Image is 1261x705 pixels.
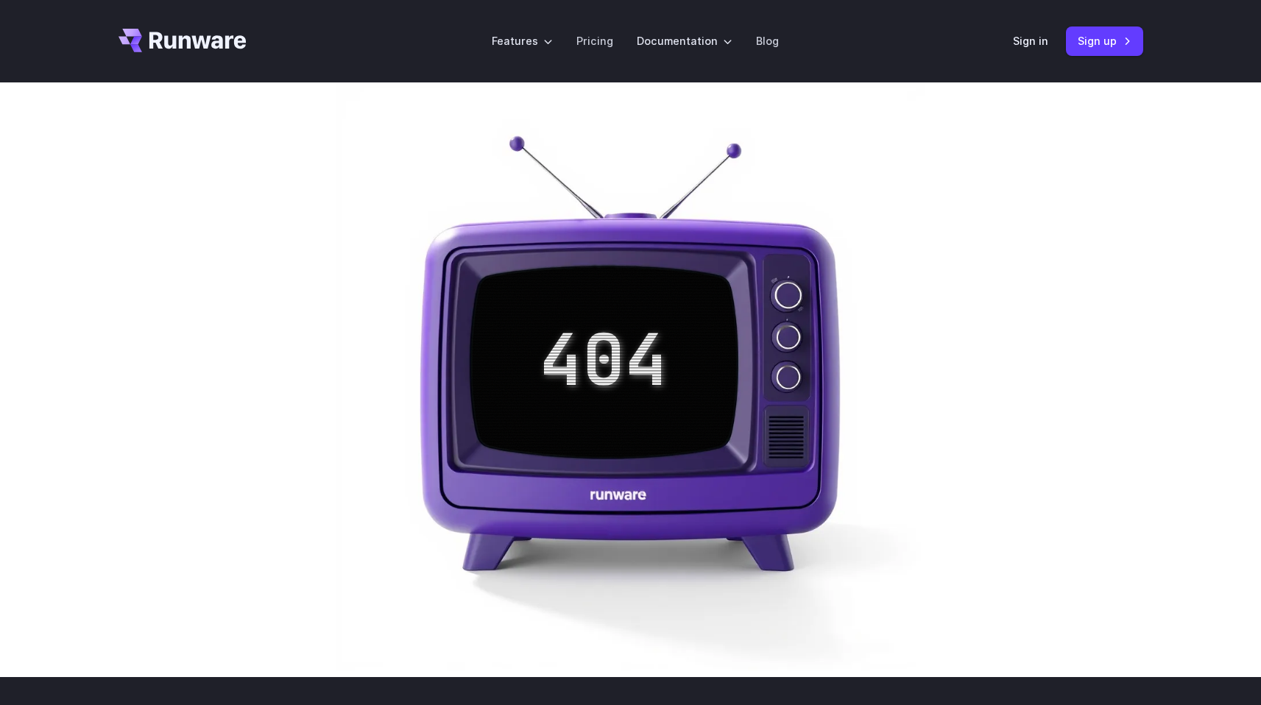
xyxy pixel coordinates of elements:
[1066,26,1143,55] a: Sign up
[1013,32,1048,49] a: Sign in
[756,32,779,49] a: Blog
[119,29,247,52] a: Go to /
[336,82,925,671] img: Purple 3d television
[492,32,553,49] label: Features
[637,32,732,49] label: Documentation
[576,32,613,49] a: Pricing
